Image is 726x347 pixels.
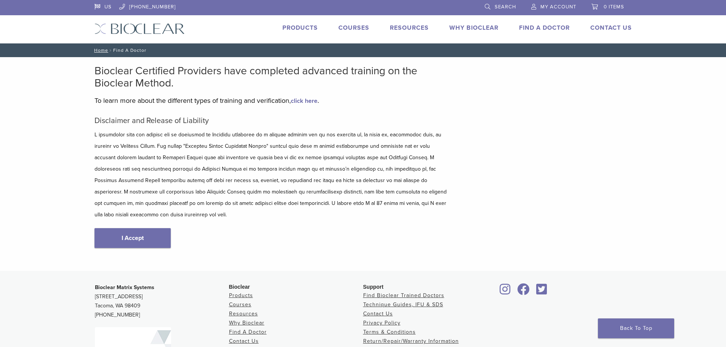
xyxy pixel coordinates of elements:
a: Courses [338,24,369,32]
a: click here [291,97,317,105]
a: Bioclear [515,288,532,296]
a: Contact Us [590,24,632,32]
a: Bioclear [497,288,513,296]
nav: Find A Doctor [89,43,638,57]
a: Terms & Conditions [363,329,416,335]
a: Courses [229,301,252,308]
h2: Bioclear Certified Providers have completed advanced training on the Bioclear Method. [95,65,449,89]
a: Contact Us [363,310,393,317]
a: Why Bioclear [229,320,264,326]
a: Resources [229,310,258,317]
a: Contact Us [229,338,259,344]
span: Support [363,284,384,290]
a: Back To Top [598,318,674,338]
img: Bioclear [95,23,185,34]
a: Products [229,292,253,299]
a: Find A Doctor [519,24,570,32]
p: To learn more about the different types of training and verification, . [95,95,449,106]
a: Home [92,48,108,53]
span: Bioclear [229,284,250,290]
span: 0 items [604,4,624,10]
a: Resources [390,24,429,32]
p: L ipsumdolor sita con adipisc eli se doeiusmod te Incididu utlaboree do m aliquae adminim ven qu ... [95,129,449,221]
span: Search [495,4,516,10]
a: Technique Guides, IFU & SDS [363,301,443,308]
a: Bioclear [534,288,550,296]
a: Return/Repair/Warranty Information [363,338,459,344]
h5: Disclaimer and Release of Liability [95,116,449,125]
a: Products [282,24,318,32]
a: Find A Doctor [229,329,267,335]
a: Find Bioclear Trained Doctors [363,292,444,299]
a: Privacy Policy [363,320,401,326]
span: My Account [540,4,576,10]
a: I Accept [95,228,171,248]
span: / [108,48,113,52]
strong: Bioclear Matrix Systems [95,284,154,291]
a: Why Bioclear [449,24,498,32]
p: [STREET_ADDRESS] Tacoma, WA 98409 [PHONE_NUMBER] [95,283,229,320]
